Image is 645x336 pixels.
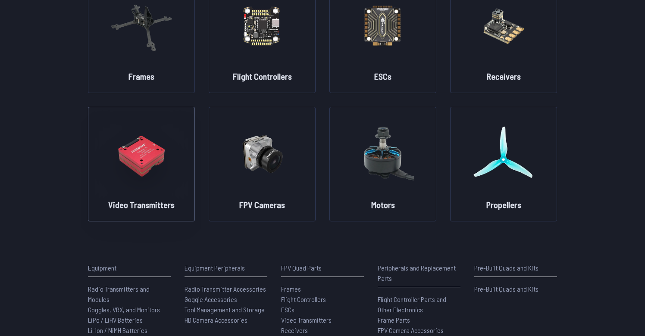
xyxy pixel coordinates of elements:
[352,116,414,192] img: image of category
[281,295,326,303] span: Flight Controllers
[378,326,444,334] span: FPV Camera Accessories
[378,325,460,336] a: FPV Camera Accessories
[378,294,460,315] a: Flight Controller Parts and Other Electronics
[374,70,391,82] h2: ESCs
[378,316,410,324] span: Frame Parts
[185,316,247,324] span: HD Camera Accessories
[233,70,292,82] h2: Flight Controllers
[474,285,539,293] span: Pre-Built Quads and Kits
[474,284,557,294] a: Pre-Built Quads and Kits
[378,315,460,325] a: Frame Parts
[281,315,364,325] a: Video Transmitters
[281,294,364,305] a: Flight Controllers
[88,315,171,325] a: LiPo / LiHV Batteries
[88,285,150,303] span: Radio Transmitters and Modules
[185,295,237,303] span: Goggle Accessories
[185,285,266,293] span: Radio Transmitter Accessories
[88,284,171,305] a: Radio Transmitters and Modules
[281,284,364,294] a: Frames
[88,263,171,273] p: Equipment
[371,199,395,211] h2: Motors
[281,305,294,314] span: ESCs
[239,199,285,211] h2: FPV Cameras
[281,305,364,315] a: ESCs
[487,70,521,82] h2: Receivers
[88,325,171,336] a: Li-Ion / NiMH Batteries
[231,116,293,192] img: image of category
[473,116,535,192] img: image of category
[110,116,172,192] img: image of category
[281,326,308,334] span: Receivers
[378,295,446,314] span: Flight Controller Parts and Other Electronics
[185,315,267,325] a: HD Camera Accessories
[185,305,267,315] a: Tool Management and Storage
[88,107,195,221] a: image of categoryVideo Transmitters
[474,263,557,273] p: Pre-Built Quads and Kits
[281,263,364,273] p: FPV Quad Parts
[88,326,147,334] span: Li-Ion / NiMH Batteries
[128,70,154,82] h2: Frames
[281,316,332,324] span: Video Transmitters
[281,325,364,336] a: Receivers
[281,285,301,293] span: Frames
[185,263,267,273] p: Equipment Peripherals
[185,284,267,294] a: Radio Transmitter Accessories
[209,107,316,221] a: image of categoryFPV Cameras
[378,263,460,283] p: Peripherals and Replacement Parts
[450,107,557,221] a: image of categoryPropellers
[88,305,160,314] span: Goggles, VRX, and Monitors
[88,316,143,324] span: LiPo / LiHV Batteries
[108,199,175,211] h2: Video Transmitters
[486,199,521,211] h2: Propellers
[185,305,265,314] span: Tool Management and Storage
[185,294,267,305] a: Goggle Accessories
[329,107,436,221] a: image of categoryMotors
[88,305,171,315] a: Goggles, VRX, and Monitors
